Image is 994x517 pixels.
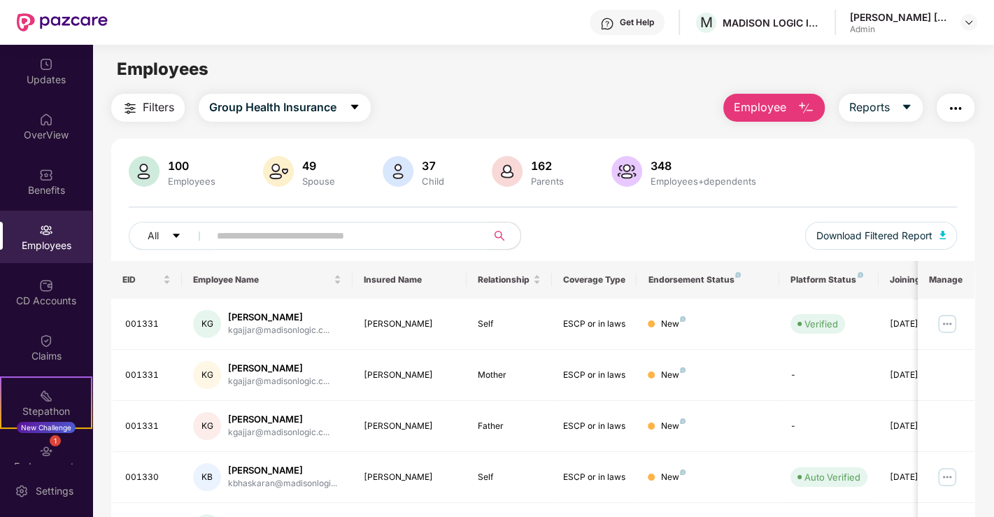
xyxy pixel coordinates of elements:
th: Manage [918,261,974,299]
img: svg+xml;base64,PHN2ZyBpZD0iRW1wbG95ZWVzIiB4bWxucz0iaHR0cDovL3d3dy53My5vcmcvMjAwMC9zdmciIHdpZHRoPS... [39,223,53,237]
span: Employees [117,59,208,79]
span: Reports [849,99,890,116]
div: ESCP or in laws [563,471,626,484]
span: Download Filtered Report [816,228,932,243]
div: Child [419,176,447,187]
div: [PERSON_NAME] [228,413,329,426]
div: 49 [299,159,338,173]
div: Self [478,471,541,484]
div: Self [478,318,541,331]
span: EID [122,274,161,285]
div: 162 [528,159,567,173]
span: Employee [734,99,786,116]
img: svg+xml;base64,PHN2ZyB4bWxucz0iaHR0cDovL3d3dy53My5vcmcvMjAwMC9zdmciIHdpZHRoPSIyNCIgaGVpZ2h0PSIyNC... [122,100,139,117]
span: caret-down [901,101,912,114]
img: svg+xml;base64,PHN2ZyB4bWxucz0iaHR0cDovL3d3dy53My5vcmcvMjAwMC9zdmciIHhtbG5zOnhsaW5rPSJodHRwOi8vd3... [939,231,946,239]
div: 001331 [125,369,171,382]
div: Stepathon [1,404,91,418]
div: Mother [478,369,541,382]
div: New Challenge [17,422,76,433]
div: New [660,471,686,484]
img: svg+xml;base64,PHN2ZyBpZD0iRW5kb3JzZW1lbnRzIiB4bWxucz0iaHR0cDovL3d3dy53My5vcmcvMjAwMC9zdmciIHdpZH... [39,444,53,458]
th: Relationship [467,261,552,299]
div: Employees [165,176,218,187]
span: Relationship [478,274,530,285]
img: svg+xml;base64,PHN2ZyBpZD0iSG9tZSIgeG1sbnM9Imh0dHA6Ly93d3cudzMub3JnLzIwMDAvc3ZnIiB3aWR0aD0iMjAiIG... [39,113,53,127]
img: svg+xml;base64,PHN2ZyB4bWxucz0iaHR0cDovL3d3dy53My5vcmcvMjAwMC9zdmciIHhtbG5zOnhsaW5rPSJodHRwOi8vd3... [383,156,413,187]
div: Endorsement Status [648,274,767,285]
div: 1 [50,435,61,446]
div: 348 [648,159,759,173]
td: - [779,350,879,401]
div: [PERSON_NAME] [228,464,337,477]
div: Parents [528,176,567,187]
div: 001331 [125,420,171,433]
div: Get Help [620,17,654,28]
div: Spouse [299,176,338,187]
button: Allcaret-down [129,222,214,250]
img: svg+xml;base64,PHN2ZyBpZD0iU2V0dGluZy0yMHgyMCIgeG1sbnM9Imh0dHA6Ly93d3cudzMub3JnLzIwMDAvc3ZnIiB3aW... [15,484,29,498]
img: manageButton [936,466,958,488]
div: kgajjar@madisonlogic.c... [228,375,329,388]
div: Admin [850,24,948,35]
img: svg+xml;base64,PHN2ZyBpZD0iQ2xhaW0iIHhtbG5zPSJodHRwOi8vd3d3LnczLm9yZy8yMDAwL3N2ZyIgd2lkdGg9IjIwIi... [39,334,53,348]
div: New [660,318,686,331]
div: Verified [804,317,838,331]
div: 001330 [125,471,171,484]
img: svg+xml;base64,PHN2ZyB4bWxucz0iaHR0cDovL3d3dy53My5vcmcvMjAwMC9zdmciIHhtbG5zOnhsaW5rPSJodHRwOi8vd3... [263,156,294,187]
img: svg+xml;base64,PHN2ZyBpZD0iQ0RfQWNjb3VudHMiIGRhdGEtbmFtZT0iQ0QgQWNjb3VudHMiIHhtbG5zPSJodHRwOi8vd3... [39,278,53,292]
div: New [660,420,686,433]
button: Reportscaret-down [839,94,923,122]
div: Father [478,420,541,433]
span: caret-down [349,101,360,114]
button: Download Filtered Report [805,222,958,250]
span: caret-down [171,231,181,242]
img: svg+xml;base64,PHN2ZyB4bWxucz0iaHR0cDovL3d3dy53My5vcmcvMjAwMC9zdmciIHdpZHRoPSI4IiBoZWlnaHQ9IjgiIH... [680,367,686,373]
th: Insured Name [353,261,467,299]
img: svg+xml;base64,PHN2ZyB4bWxucz0iaHR0cDovL3d3dy53My5vcmcvMjAwMC9zdmciIHdpZHRoPSI4IiBoZWlnaHQ9IjgiIH... [680,418,686,424]
div: MADISON LOGIC INDIA PRIVATE LIMITED [723,16,821,29]
th: Joining Date [879,261,964,299]
img: svg+xml;base64,PHN2ZyB4bWxucz0iaHR0cDovL3d3dy53My5vcmcvMjAwMC9zdmciIHhtbG5zOnhsaW5rPSJodHRwOi8vd3... [797,100,814,117]
div: kgajjar@madisonlogic.c... [228,426,329,439]
img: svg+xml;base64,PHN2ZyB4bWxucz0iaHR0cDovL3d3dy53My5vcmcvMjAwMC9zdmciIHdpZHRoPSIyNCIgaGVpZ2h0PSIyNC... [947,100,964,117]
th: Coverage Type [552,261,637,299]
div: [PERSON_NAME] [364,369,455,382]
div: 001331 [125,318,171,331]
div: [PERSON_NAME] [364,318,455,331]
img: svg+xml;base64,PHN2ZyBpZD0iRHJvcGRvd24tMzJ4MzIiIHhtbG5zPSJodHRwOi8vd3d3LnczLm9yZy8yMDAwL3N2ZyIgd2... [963,17,974,28]
span: Filters [143,99,174,116]
img: svg+xml;base64,PHN2ZyB4bWxucz0iaHR0cDovL3d3dy53My5vcmcvMjAwMC9zdmciIHdpZHRoPSI4IiBoZWlnaHQ9IjgiIH... [680,469,686,475]
th: Employee Name [182,261,353,299]
th: EID [111,261,183,299]
img: svg+xml;base64,PHN2ZyB4bWxucz0iaHR0cDovL3d3dy53My5vcmcvMjAwMC9zdmciIHdpZHRoPSI4IiBoZWlnaHQ9IjgiIH... [858,272,863,278]
img: manageButton [936,313,958,335]
td: - [779,401,879,452]
img: svg+xml;base64,PHN2ZyB4bWxucz0iaHR0cDovL3d3dy53My5vcmcvMjAwMC9zdmciIHhtbG5zOnhsaW5rPSJodHRwOi8vd3... [129,156,159,187]
img: svg+xml;base64,PHN2ZyBpZD0iQmVuZWZpdHMiIHhtbG5zPSJodHRwOi8vd3d3LnczLm9yZy8yMDAwL3N2ZyIgd2lkdGg9Ij... [39,168,53,182]
span: Employee Name [193,274,331,285]
div: Platform Status [790,274,867,285]
img: New Pazcare Logo [17,13,108,31]
div: KG [193,412,221,440]
div: ESCP or in laws [563,420,626,433]
div: kgajjar@madisonlogic.c... [228,324,329,337]
span: search [486,230,513,241]
div: [DATE] [890,318,953,331]
div: 100 [165,159,218,173]
div: [PERSON_NAME] [364,471,455,484]
div: Employees+dependents [648,176,759,187]
span: Group Health Insurance [209,99,336,116]
div: ESCP or in laws [563,318,626,331]
img: svg+xml;base64,PHN2ZyB4bWxucz0iaHR0cDovL3d3dy53My5vcmcvMjAwMC9zdmciIHdpZHRoPSIyMSIgaGVpZ2h0PSIyMC... [39,389,53,403]
button: Group Health Insurancecaret-down [199,94,371,122]
img: svg+xml;base64,PHN2ZyB4bWxucz0iaHR0cDovL3d3dy53My5vcmcvMjAwMC9zdmciIHhtbG5zOnhsaW5rPSJodHRwOi8vd3... [492,156,523,187]
div: [DATE] [890,420,953,433]
div: KG [193,361,221,389]
div: [PERSON_NAME] [228,311,329,324]
div: Settings [31,484,78,498]
div: New [660,369,686,382]
div: [DATE] [890,471,953,484]
div: [PERSON_NAME] [364,420,455,433]
img: svg+xml;base64,PHN2ZyB4bWxucz0iaHR0cDovL3d3dy53My5vcmcvMjAwMC9zdmciIHdpZHRoPSI4IiBoZWlnaHQ9IjgiIH... [680,316,686,322]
